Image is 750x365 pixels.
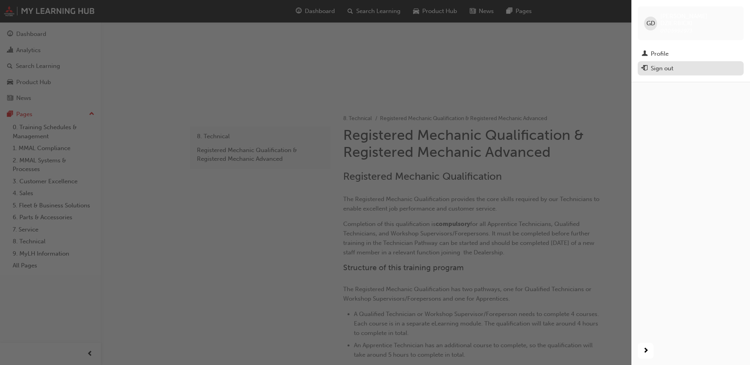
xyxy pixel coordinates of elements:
[638,47,744,61] a: Profile
[660,13,737,27] span: [PERSON_NAME] DZIERBICKI
[642,51,648,58] span: man-icon
[651,64,673,73] div: Sign out
[660,27,693,34] span: 0005992973
[642,65,648,72] span: exit-icon
[638,61,744,76] button: Sign out
[646,19,655,28] span: GD
[651,49,669,58] div: Profile
[643,346,649,356] span: next-icon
